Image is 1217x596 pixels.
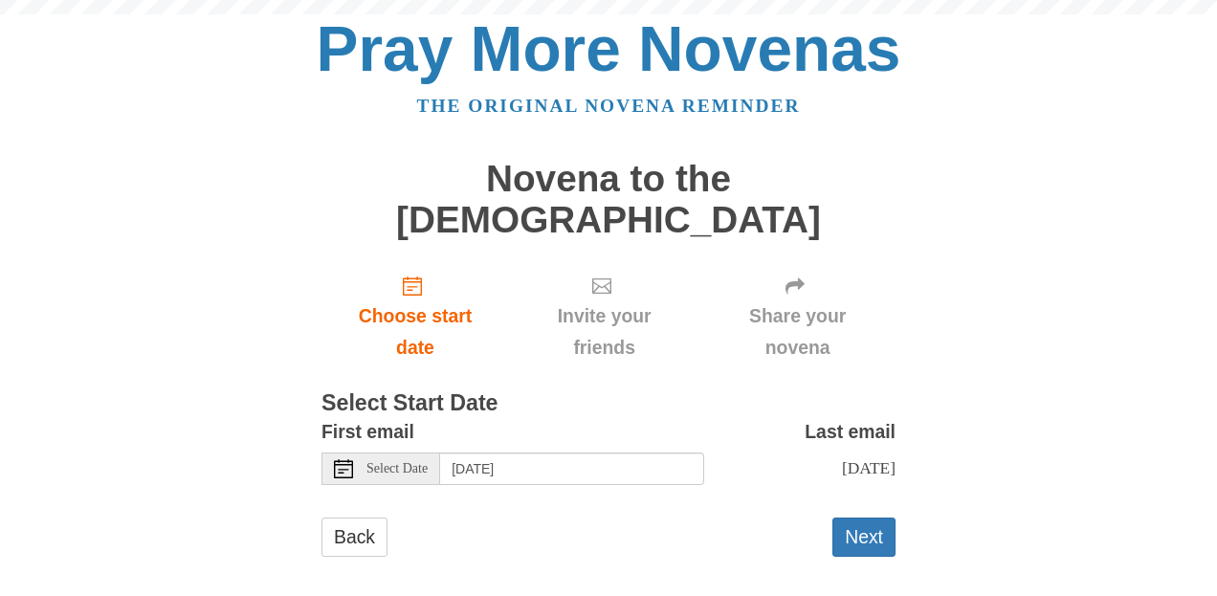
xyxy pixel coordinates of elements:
a: Back [321,518,387,557]
a: Pray More Novenas [317,13,901,84]
button: Next [832,518,896,557]
a: Choose start date [321,259,509,373]
h3: Select Start Date [321,391,896,416]
div: Click "Next" to confirm your start date first. [509,259,699,373]
span: Choose start date [341,300,490,364]
span: Share your novena [719,300,876,364]
label: First email [321,416,414,448]
span: Select Date [366,462,428,475]
label: Last email [805,416,896,448]
a: The original novena reminder [417,96,801,116]
div: Click "Next" to confirm your start date first. [699,259,896,373]
span: Invite your friends [528,300,680,364]
span: [DATE] [842,458,896,477]
h1: Novena to the [DEMOGRAPHIC_DATA] [321,159,896,240]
